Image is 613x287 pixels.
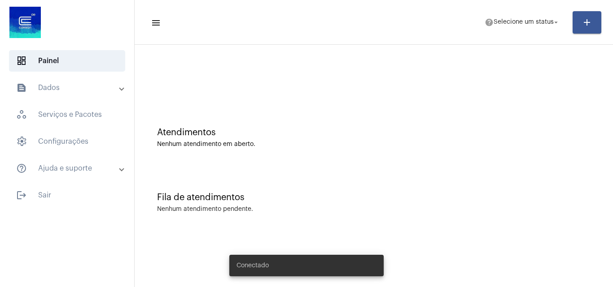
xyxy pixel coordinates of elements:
mat-icon: sidenav icon [16,82,27,93]
div: Atendimentos [157,128,591,137]
div: Fila de atendimentos [157,193,591,202]
mat-icon: sidenav icon [151,17,160,28]
span: Serviços e Pacotes [9,104,125,125]
span: Painel [9,50,125,72]
span: Configurações [9,131,125,152]
mat-icon: sidenav icon [16,190,27,201]
span: sidenav icon [16,136,27,147]
mat-expansion-panel-header: sidenav iconDados [5,77,134,99]
div: Nenhum atendimento pendente. [157,206,253,213]
mat-panel-title: Ajuda e suporte [16,163,120,174]
img: d4669ae0-8c07-2337-4f67-34b0df7f5ae4.jpeg [7,4,43,40]
button: Selecione um status [479,13,565,31]
mat-icon: help [485,18,494,27]
span: sidenav icon [16,56,27,66]
mat-icon: arrow_drop_down [552,18,560,26]
mat-icon: add [582,17,592,28]
div: Nenhum atendimento em aberto. [157,141,591,148]
mat-icon: sidenav icon [16,163,27,174]
span: Selecione um status [494,19,554,26]
span: Sair [9,184,125,206]
span: Conectado [236,261,269,270]
span: sidenav icon [16,109,27,120]
mat-panel-title: Dados [16,82,120,93]
mat-expansion-panel-header: sidenav iconAjuda e suporte [5,158,134,179]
